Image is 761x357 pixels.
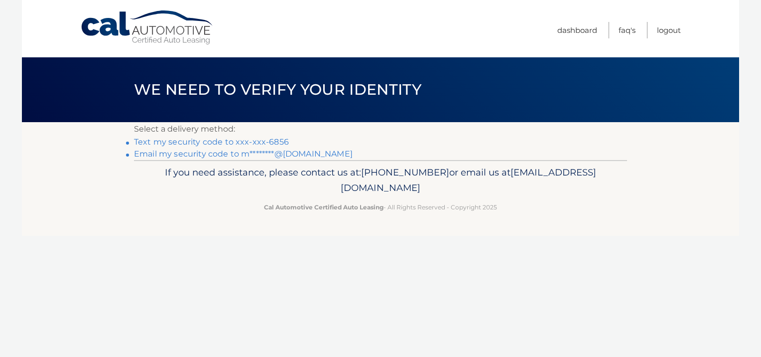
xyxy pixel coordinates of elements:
a: Logout [657,22,681,38]
span: We need to verify your identity [134,80,421,99]
a: FAQ's [619,22,635,38]
span: [PHONE_NUMBER] [361,167,449,178]
p: If you need assistance, please contact us at: or email us at [140,165,621,196]
a: Cal Automotive [80,10,215,45]
strong: Cal Automotive Certified Auto Leasing [264,203,383,211]
a: Dashboard [557,22,597,38]
p: - All Rights Reserved - Copyright 2025 [140,202,621,212]
a: Text my security code to xxx-xxx-6856 [134,137,289,147]
a: Email my security code to m********@[DOMAIN_NAME] [134,149,353,159]
p: Select a delivery method: [134,122,627,136]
